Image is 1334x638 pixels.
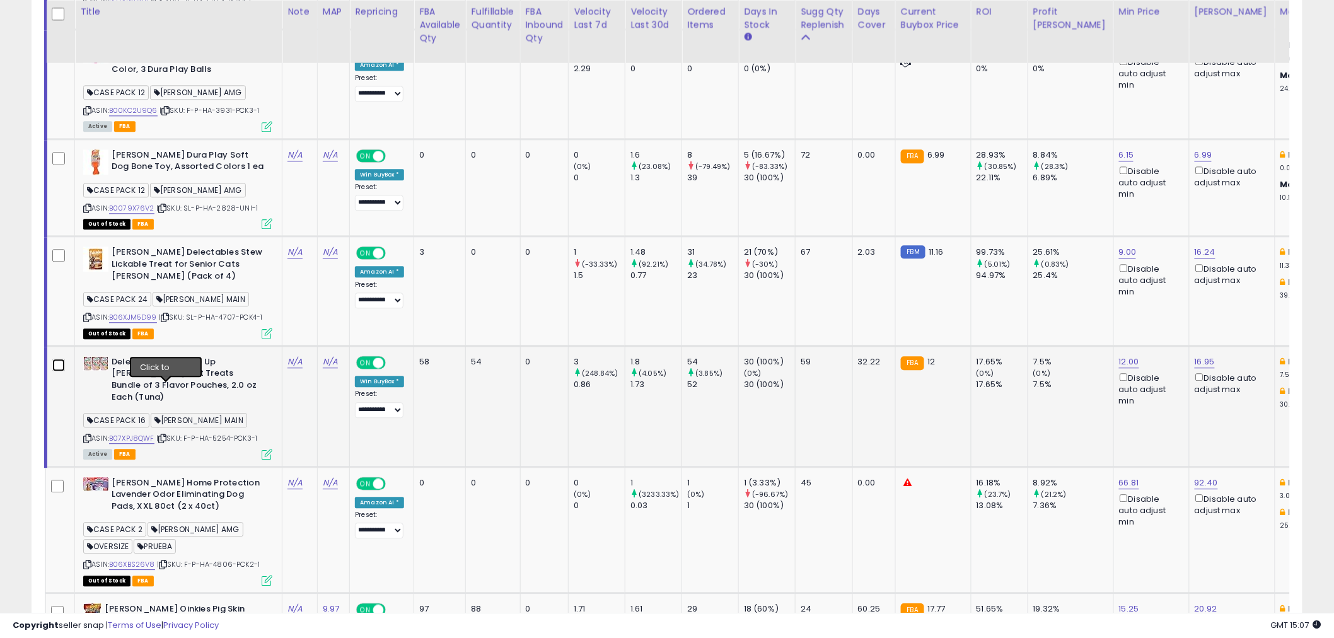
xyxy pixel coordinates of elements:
div: Days Cover [858,4,890,31]
div: 0.00 [858,477,886,489]
div: 2.29 [574,63,625,74]
div: 59 [801,356,843,368]
b: Max: [1280,178,1302,190]
div: 67 [801,246,843,258]
div: 0 [526,356,559,368]
div: 25.61% [1033,246,1113,258]
div: 1.3 [630,172,681,183]
div: 30 (100%) [744,379,795,390]
div: 0 [574,500,625,511]
span: ON [357,357,373,368]
span: ON [357,150,373,161]
span: All listings that are currently out of stock and unavailable for purchase on Amazon [83,576,130,586]
div: 1.6 [630,149,681,161]
div: Disable auto adjust min [1119,55,1180,91]
span: [PERSON_NAME] MAIN [153,292,249,306]
a: N/A [287,246,303,258]
small: FBA [901,149,924,163]
a: 6.15 [1119,149,1134,161]
div: 1 [630,477,681,489]
span: [PERSON_NAME] AMG [150,85,246,100]
span: OFF [384,248,404,258]
small: (248.84%) [582,368,618,378]
a: B06XBS26V8 [109,559,155,570]
a: N/A [287,477,303,489]
img: 51wFgsBUeBL._SL40_.jpg [83,477,108,490]
div: Amazon AI * [355,497,404,508]
div: 0 [574,172,625,183]
span: 11.16 [929,246,944,258]
span: FBA [114,121,136,132]
a: B0079X76V2 [109,203,154,214]
span: CASE PACK 12 [83,85,149,100]
span: OVERSIZE [83,539,132,554]
div: 99.73% [977,246,1028,258]
small: (0%) [977,368,994,378]
span: CASE PACK 12 [83,183,149,197]
div: Disable auto adjust max [1195,55,1265,79]
div: Disable auto adjust max [1195,164,1265,188]
div: Velocity Last 30d [630,4,676,31]
div: 1.8 [630,356,681,368]
div: 8 [687,149,738,161]
div: 0 [419,477,456,489]
span: All listings currently available for purchase on Amazon [83,449,112,460]
div: 0 [419,149,456,161]
div: Fulfillable Quantity [471,4,514,31]
b: Delectables Squeeze Up [PERSON_NAME] Cat Treats Bundle of 3 Flavor Pouches, 2.0 oz Each (Tuna) [112,356,265,406]
div: 32.22 [858,356,886,368]
div: seller snap | | [13,620,219,632]
div: 7.5% [1033,356,1113,368]
a: 16.95 [1195,356,1215,368]
span: 12 [927,356,935,368]
img: 41sE8KAIGuL._SL40_.jpg [83,149,108,175]
div: 0 [526,246,559,258]
b: Min: [1289,149,1308,161]
div: Repricing [355,4,409,18]
span: PRUEBA [134,539,176,554]
span: 2025-08-13 15:07 GMT [1271,619,1321,631]
div: FBA Available Qty [419,4,460,44]
img: 51VEPK42lsL._SL40_.jpg [83,246,108,272]
div: 3 [419,246,456,258]
div: 2.03 [858,246,886,258]
a: B06XJM5D99 [109,312,157,323]
div: 0.77 [630,270,681,281]
small: (-79.49%) [695,161,730,171]
div: 39 [687,172,738,183]
span: CASE PACK 16 [83,413,149,427]
small: (23.08%) [639,161,671,171]
small: (0%) [574,489,591,499]
div: Current Buybox Price [901,4,966,31]
small: (0%) [744,368,762,378]
div: 72 [801,149,843,161]
small: (0.83%) [1041,259,1069,269]
a: 6.99 [1195,149,1212,161]
div: Amazon AI * [355,266,404,277]
a: 9.00 [1119,246,1137,258]
div: 1 [687,500,738,511]
span: All listings that are currently out of stock and unavailable for purchase on Amazon [83,219,130,229]
a: 16.24 [1195,246,1215,258]
div: Disable auto adjust min [1119,492,1180,528]
div: 45 [801,477,843,489]
small: (3233.33%) [639,489,680,499]
div: 21 (70%) [744,246,795,258]
div: 3 [574,356,625,368]
a: N/A [323,149,338,161]
a: B00KC2U9Q6 [109,105,158,116]
a: N/A [287,149,303,161]
div: 8.92% [1033,477,1113,489]
div: Note [287,4,312,18]
small: (0%) [687,489,705,499]
div: 0% [977,63,1028,74]
div: 16.18% [977,477,1028,489]
a: 92.40 [1195,477,1218,489]
div: 13.08% [977,500,1028,511]
strong: Copyright [13,619,59,631]
b: Max: [1289,506,1311,518]
span: OFF [384,150,404,161]
b: Min: [1289,477,1308,489]
div: 23 [687,270,738,281]
small: (4.05%) [639,368,666,378]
